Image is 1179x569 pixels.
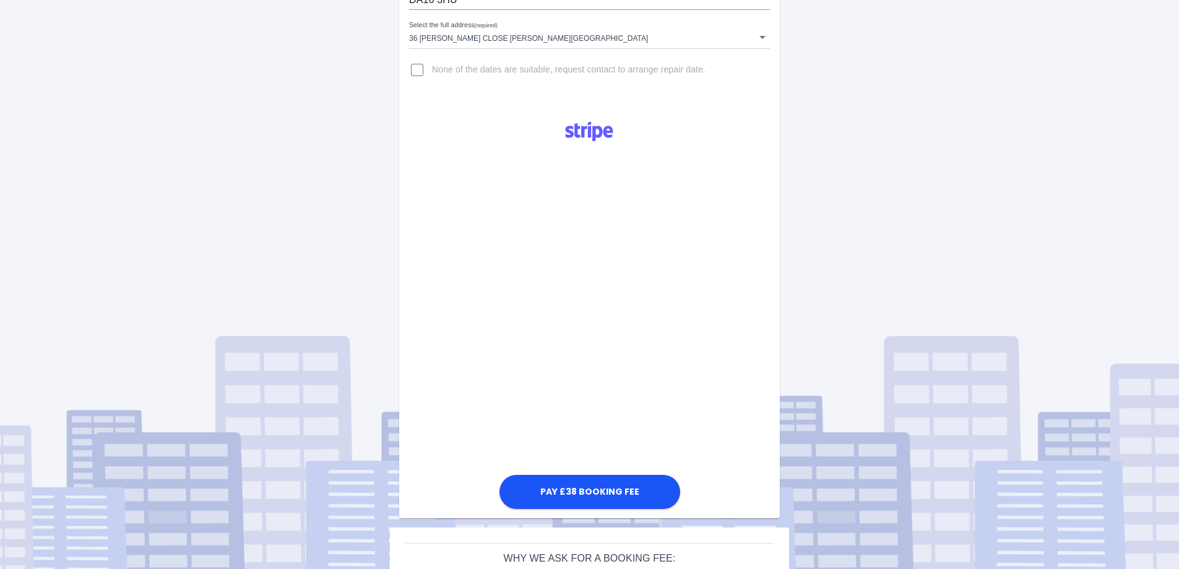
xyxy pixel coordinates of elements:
iframe: Secure payment input frame [496,150,682,471]
span: None of the dates are suitable, request contact to arrange repair date. [432,64,706,76]
small: (required) [475,23,498,28]
button: Pay £38 Booking Fee [499,475,680,509]
label: Select the full address [409,20,498,30]
img: Logo [558,117,620,147]
div: 36 [PERSON_NAME] Close [PERSON_NAME][GEOGRAPHIC_DATA] [409,26,770,48]
h6: Why we ask for a booking fee: [399,550,780,567]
